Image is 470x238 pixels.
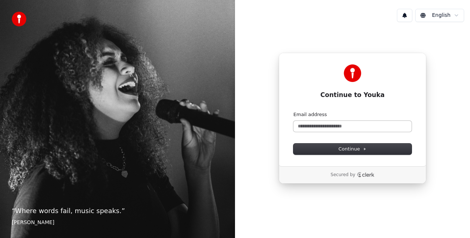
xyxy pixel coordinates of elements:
[344,64,361,82] img: Youka
[12,206,223,216] p: “ Where words fail, music speaks. ”
[330,172,355,178] p: Secured by
[12,12,26,26] img: youka
[293,111,327,118] label: Email address
[357,172,375,177] a: Clerk logo
[293,91,412,100] h1: Continue to Youka
[293,144,412,155] button: Continue
[12,219,223,226] footer: [PERSON_NAME]
[339,146,366,152] span: Continue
